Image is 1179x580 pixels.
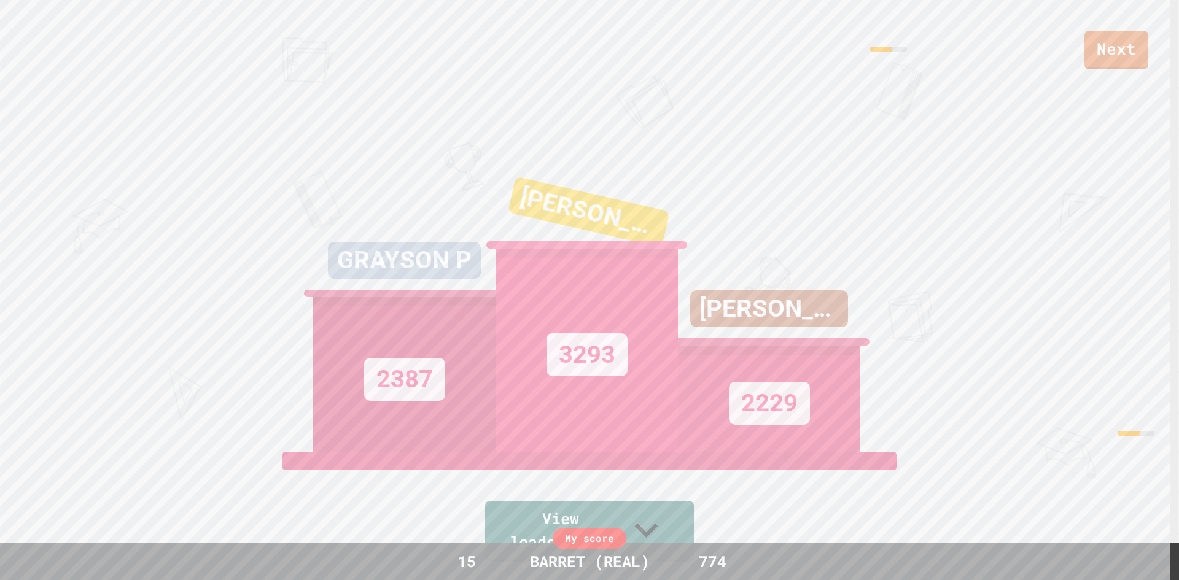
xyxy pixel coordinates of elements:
div: GRAYSON P [328,242,481,279]
a: View leaderboard [485,501,694,562]
div: 774 [666,550,758,573]
div: [PERSON_NAME]:) [690,290,848,327]
a: Next [1084,31,1148,69]
div: BARRET (REAL) [518,550,662,573]
div: 15 [421,550,513,573]
div: [PERSON_NAME] [508,176,670,247]
div: 3293 [547,333,628,376]
div: 2387 [364,358,445,401]
div: My score [553,528,626,549]
div: 2229 [729,382,810,425]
